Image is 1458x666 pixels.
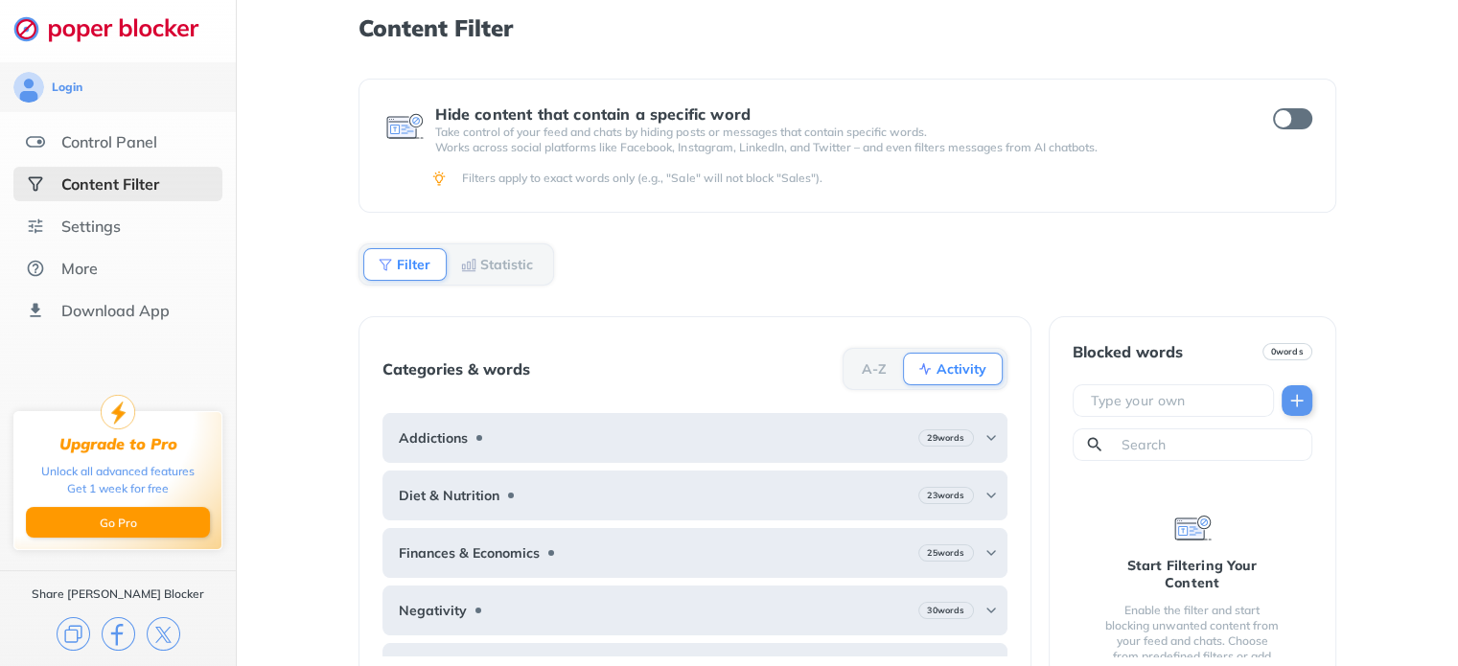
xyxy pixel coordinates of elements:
[61,259,98,278] div: More
[399,545,540,561] b: Finances & Economics
[399,488,499,503] b: Diet & Nutrition
[927,546,964,560] b: 25 words
[41,463,195,480] div: Unlock all advanced features
[61,217,121,236] div: Settings
[1073,343,1183,360] div: Blocked words
[26,132,45,151] img: features.svg
[378,257,393,272] img: Filter
[917,361,933,377] img: Activity
[1089,391,1265,410] input: Type your own
[382,360,530,378] div: Categories & words
[399,603,467,618] b: Negativity
[1103,557,1282,591] div: Start Filtering Your Content
[399,430,468,446] b: Addictions
[927,431,964,445] b: 29 words
[927,489,964,502] b: 23 words
[26,507,210,538] button: Go Pro
[1120,435,1304,454] input: Search
[927,604,964,617] b: 30 words
[435,125,1238,140] p: Take control of your feed and chats by hiding posts or messages that contain specific words.
[435,105,1238,123] div: Hide content that contain a specific word
[26,174,45,194] img: social-selected.svg
[480,259,533,270] b: Statistic
[13,15,220,42] img: logo-webpage.svg
[102,617,135,651] img: facebook.svg
[937,363,986,375] b: Activity
[26,259,45,278] img: about.svg
[462,171,1308,186] div: Filters apply to exact words only (e.g., "Sale" will not block "Sales").
[61,132,157,151] div: Control Panel
[397,259,430,270] b: Filter
[61,301,170,320] div: Download App
[26,217,45,236] img: settings.svg
[32,586,204,602] div: Share [PERSON_NAME] Blocker
[59,435,177,453] div: Upgrade to Pro
[13,72,44,103] img: avatar.svg
[57,617,90,651] img: copy.svg
[359,15,1335,40] h1: Content Filter
[61,174,159,194] div: Content Filter
[101,395,135,429] img: upgrade-to-pro.svg
[52,80,82,95] div: Login
[26,301,45,320] img: download-app.svg
[435,140,1238,155] p: Works across social platforms like Facebook, Instagram, LinkedIn, and Twitter – and even filters ...
[147,617,180,651] img: x.svg
[862,363,887,375] b: A-Z
[461,257,476,272] img: Statistic
[67,480,169,497] div: Get 1 week for free
[1271,345,1304,358] b: 0 words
